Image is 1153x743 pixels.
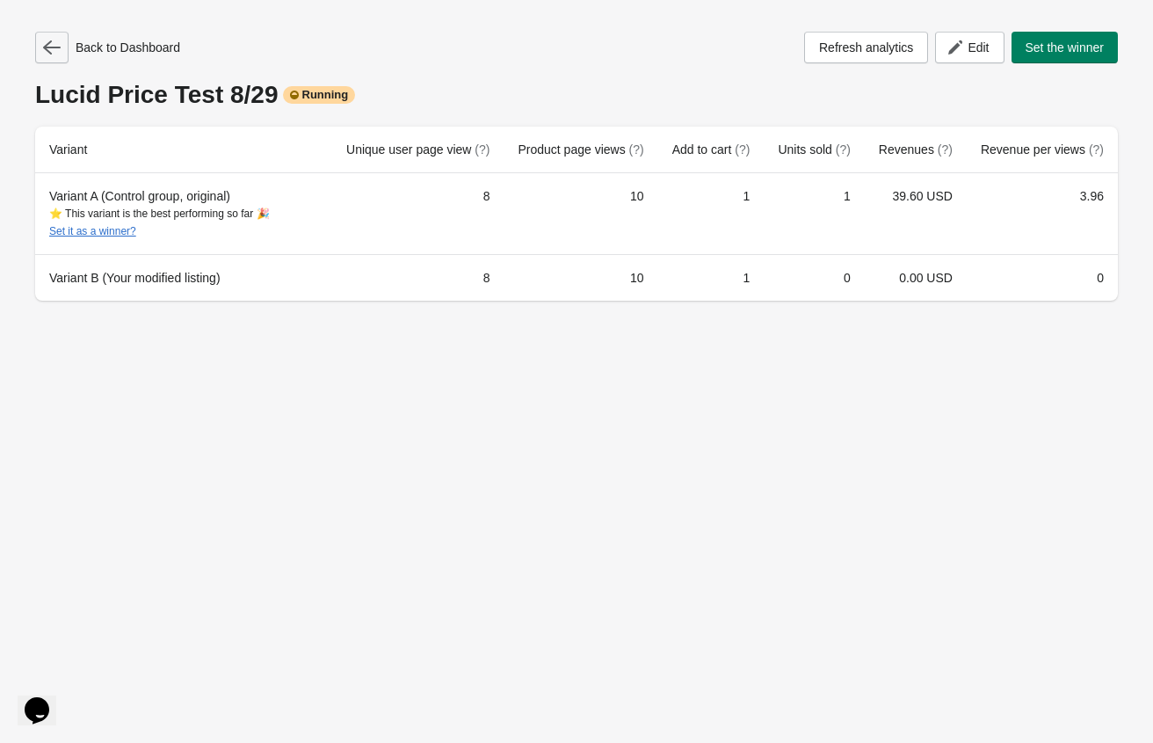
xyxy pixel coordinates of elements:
td: 0 [764,254,864,301]
td: 1 [658,173,765,254]
td: 10 [504,173,657,254]
button: Edit [935,32,1004,63]
span: Units sold [778,142,850,157]
td: 10 [504,254,657,301]
div: Variant B (Your modified listing) [49,269,318,287]
td: 3.96 [967,173,1118,254]
td: 8 [332,254,504,301]
iframe: chat widget [18,673,74,725]
span: Unique user page view [346,142,489,157]
button: Set the winner [1012,32,1119,63]
div: Variant A (Control group, original) [49,187,318,240]
span: Refresh analytics [819,40,913,55]
div: Back to Dashboard [35,32,180,63]
td: 1 [658,254,765,301]
button: Refresh analytics [804,32,928,63]
span: Product page views [518,142,643,157]
span: (?) [629,142,644,157]
span: Set the winner [1026,40,1105,55]
button: Set it as a winner? [49,225,136,237]
td: 0 [967,254,1118,301]
td: 8 [332,173,504,254]
span: Edit [968,40,989,55]
div: ⭐ This variant is the best performing so far 🎉 [49,205,318,240]
span: (?) [1089,142,1104,157]
span: (?) [836,142,851,157]
td: 1 [764,173,864,254]
span: Revenue per views [981,142,1104,157]
span: (?) [475,142,489,157]
span: (?) [735,142,750,157]
span: (?) [938,142,953,157]
span: Revenues [879,142,953,157]
td: 0.00 USD [865,254,967,301]
div: Lucid Price Test 8/29 [35,81,1118,109]
div: Running [283,86,356,104]
th: Variant [35,127,332,173]
td: 39.60 USD [865,173,967,254]
span: Add to cart [672,142,751,157]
